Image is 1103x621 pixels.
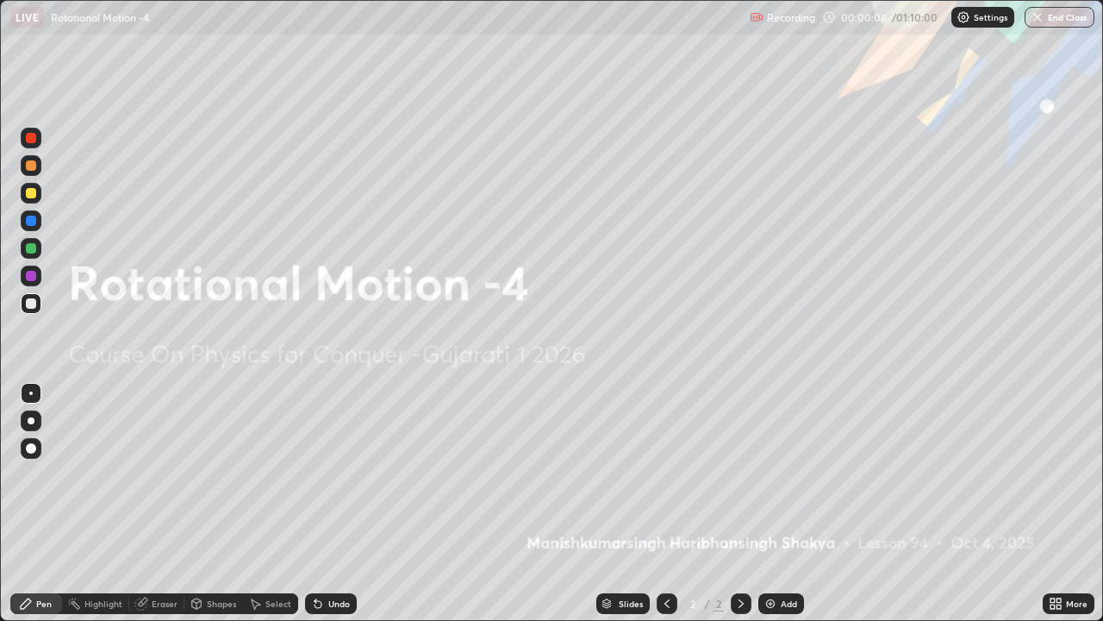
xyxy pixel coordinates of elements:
div: Select [265,599,291,608]
button: End Class [1025,7,1094,28]
img: add-slide-button [763,597,777,611]
div: Add [781,599,797,608]
p: Recording [767,11,815,24]
p: Settings [974,13,1007,22]
img: class-settings-icons [957,10,970,24]
div: / [705,599,710,609]
div: Pen [36,599,52,608]
img: end-class-cross [1031,10,1044,24]
p: LIVE [16,10,39,24]
div: Undo [328,599,350,608]
div: Eraser [152,599,178,608]
div: Highlight [84,599,122,608]
div: Slides [619,599,643,608]
p: Rotational Motion -4 [51,10,149,24]
div: 2 [684,599,701,609]
div: Shapes [207,599,236,608]
div: More [1066,599,1087,608]
img: recording.375f2c34.svg [750,10,763,24]
div: 2 [714,596,724,612]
